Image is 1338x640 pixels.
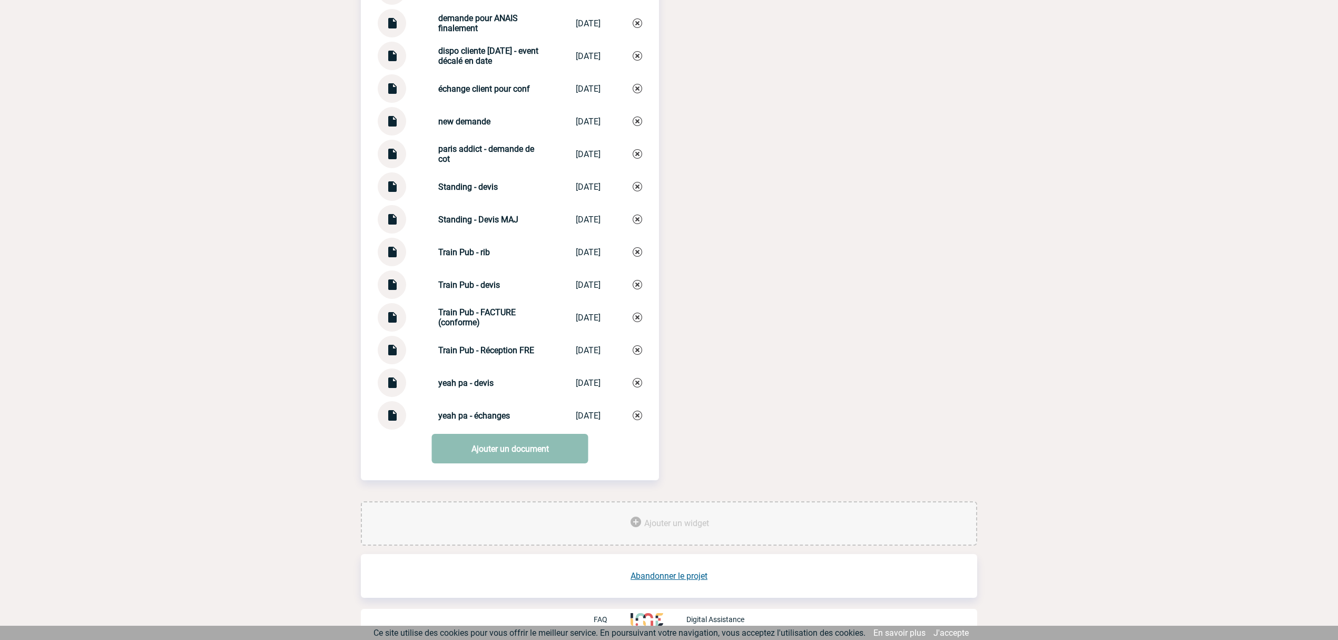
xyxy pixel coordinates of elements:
[576,84,601,94] div: [DATE]
[594,614,631,624] a: FAQ
[633,345,642,355] img: Supprimer
[633,51,642,61] img: Supprimer
[633,215,642,224] img: Supprimer
[438,345,534,355] strong: Train Pub - Réception FRE
[438,378,494,388] strong: yeah pa - devis
[438,411,510,421] strong: yeah pa - échanges
[633,247,642,257] img: Supprimer
[644,518,709,528] span: Ajouter un widget
[633,18,642,28] img: Supprimer
[438,247,490,257] strong: Train Pub - rib
[438,117,490,127] strong: new demande
[633,313,642,322] img: Supprimer
[576,215,601,225] div: [DATE]
[438,46,538,66] strong: dispo cliente [DATE] - event décalé en date
[576,313,601,323] div: [DATE]
[576,117,601,127] div: [DATE]
[594,615,607,624] p: FAQ
[873,628,926,638] a: En savoir plus
[576,182,601,192] div: [DATE]
[438,280,500,290] strong: Train Pub - devis
[631,571,707,581] a: Abandonner le projet
[686,615,744,624] p: Digital Assistance
[633,280,642,289] img: Supprimer
[438,84,530,94] strong: échange client pour conf
[438,13,518,33] strong: demande pour ANAIS finalement
[438,307,516,327] strong: Train Pub - FACTURE (conforme)
[432,434,588,463] a: Ajouter un document
[438,144,534,164] strong: paris addict - demande de cot
[576,280,601,290] div: [DATE]
[576,378,601,388] div: [DATE]
[933,628,969,638] a: J'accepte
[576,247,601,257] div: [DATE]
[373,628,865,638] span: Ce site utilise des cookies pour vous offrir le meilleur service. En poursuivant votre navigation...
[633,84,642,93] img: Supprimer
[576,149,601,159] div: [DATE]
[633,117,642,126] img: Supprimer
[576,345,601,355] div: [DATE]
[633,378,642,387] img: Supprimer
[633,182,642,191] img: Supprimer
[361,501,977,546] div: Ajouter des outils d'aide à la gestion de votre événement
[438,182,498,192] strong: Standing - devis
[576,411,601,421] div: [DATE]
[633,411,642,420] img: Supprimer
[438,215,518,225] strong: Standing - Devis MAJ
[633,149,642,159] img: Supprimer
[631,613,663,626] img: http://www.idealmeetingsevents.fr/
[576,18,601,28] div: [DATE]
[576,51,601,61] div: [DATE]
